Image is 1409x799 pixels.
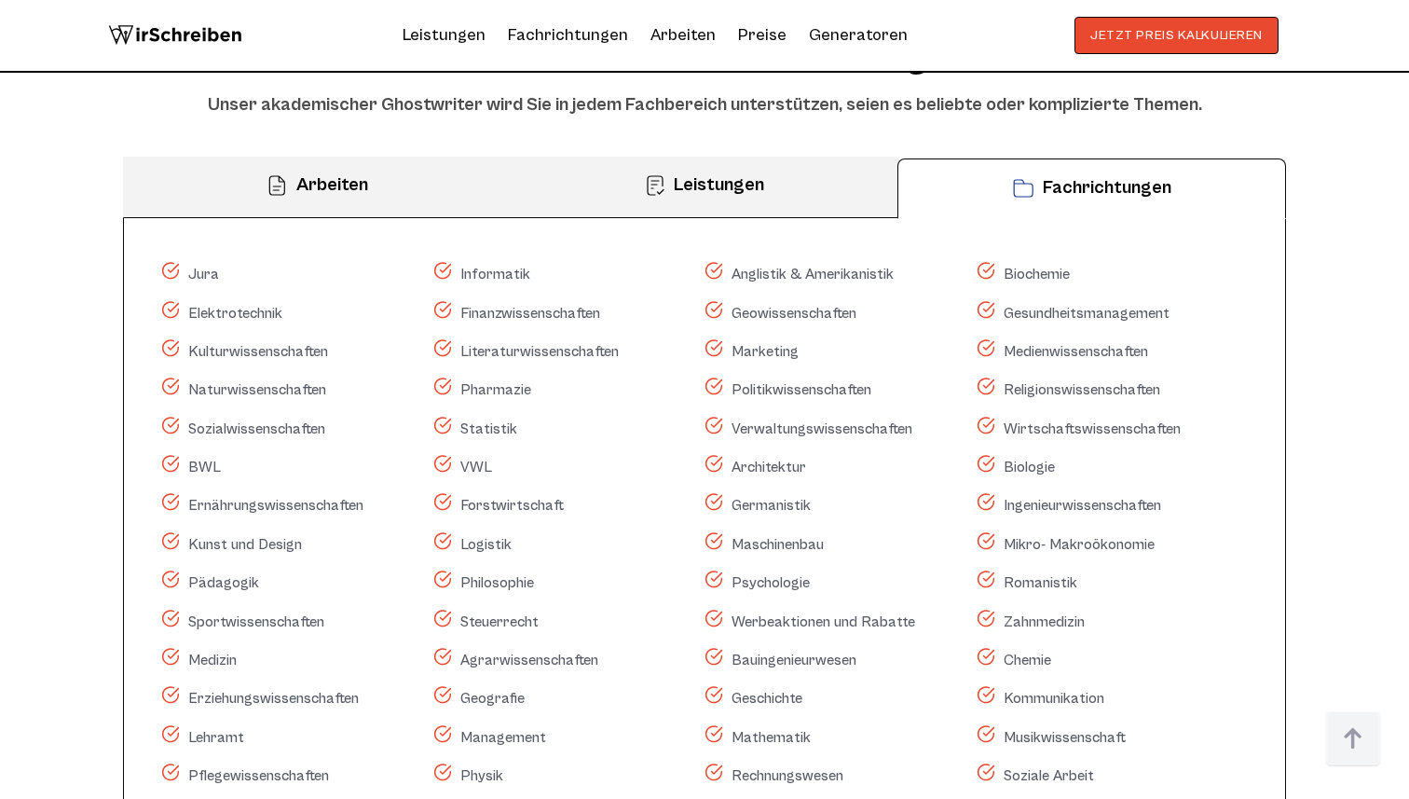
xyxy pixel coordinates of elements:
[977,409,1181,448] span: Wirtschaftswissenschaften
[977,255,1070,294] span: Biochemie
[704,371,871,409] span: Politikwissenschaften
[704,641,856,679] span: Bauingenieurwesen
[161,487,363,525] span: Ernährungswissenschaften
[1325,711,1381,767] img: button top
[108,17,242,54] img: logo wirschreiben
[433,255,530,294] span: Informatik
[977,718,1126,756] span: Musikwissenschaft
[809,21,908,50] a: Generatoren
[508,21,628,50] a: Fachrichtungen
[433,409,517,448] span: Statistik
[1074,17,1279,54] button: JETZT PREIS KALKULIEREN
[977,371,1160,409] span: Religionswissenschaften
[433,371,531,409] span: Pharmazie
[977,602,1085,641] span: Zahnmedizin
[433,718,546,756] span: Management
[403,21,486,50] a: Leistungen
[433,641,598,679] span: Agrarwissenschaften
[704,448,806,486] span: Architektur
[161,564,259,602] span: Pädagogik
[433,294,600,332] span: Finanzwissenschaften
[511,157,898,217] button: Leistungen
[977,756,1094,794] span: Soziale Arbeit
[704,294,856,332] span: Geowissenschaften
[161,641,237,679] span: Medizin
[704,487,811,525] span: Germanistik
[161,448,221,486] span: BWL
[977,448,1055,486] span: Biologie
[433,487,564,525] span: Forstwirtschaft
[433,332,619,370] span: Literaturwissenschaften
[977,680,1104,718] span: Kommunikation
[738,25,787,45] a: Preise
[704,332,799,370] span: Marketing
[977,294,1170,332] span: Gesundheitsmanagement
[704,564,810,602] span: Psychologie
[704,602,915,641] span: Werbeaktionen und Rabatte
[161,332,328,370] span: Kulturwissenschaften
[977,332,1148,370] span: Medienwissenschaften
[161,255,219,294] span: Jura
[123,157,511,217] button: Arbeiten
[704,680,802,718] span: Geschichte
[433,756,503,794] span: Physik
[161,680,359,718] span: Erziehungswissenschaften
[704,718,811,756] span: Mathematik
[704,409,912,448] span: Verwaltungswissenschaften
[897,158,1286,219] button: Fachrichtungen
[433,564,534,602] span: Philosophie
[161,409,325,448] span: Sozialwissenschaften
[650,21,716,50] a: Arbeiten
[977,487,1161,525] span: Ingenieurwissenschaften
[123,91,1286,119] div: Unser akademischer Ghostwriter wird Sie in jedem Fachbereich unterstützen, seien es beliebte oder...
[161,371,326,409] span: Naturwissenschaften
[977,525,1155,563] span: Mikro- Makroökonomie
[433,448,492,486] span: VWL
[433,602,539,641] span: Steuerrecht
[161,525,302,563] span: Kunst und Design
[161,602,324,641] span: Sportwissenschaften
[704,255,894,294] span: Anglistik & Amerikanistik
[704,525,824,563] span: Maschinenbau
[433,525,512,563] span: Logistik
[977,564,1077,602] span: Romanistik
[433,680,525,718] span: Geografie
[704,756,843,794] span: Rechnungswesen
[977,641,1051,679] span: Chemie
[161,718,244,756] span: Lehramt
[161,294,282,332] span: Elektrotechnik
[161,756,329,794] span: Pflegewissenschaften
